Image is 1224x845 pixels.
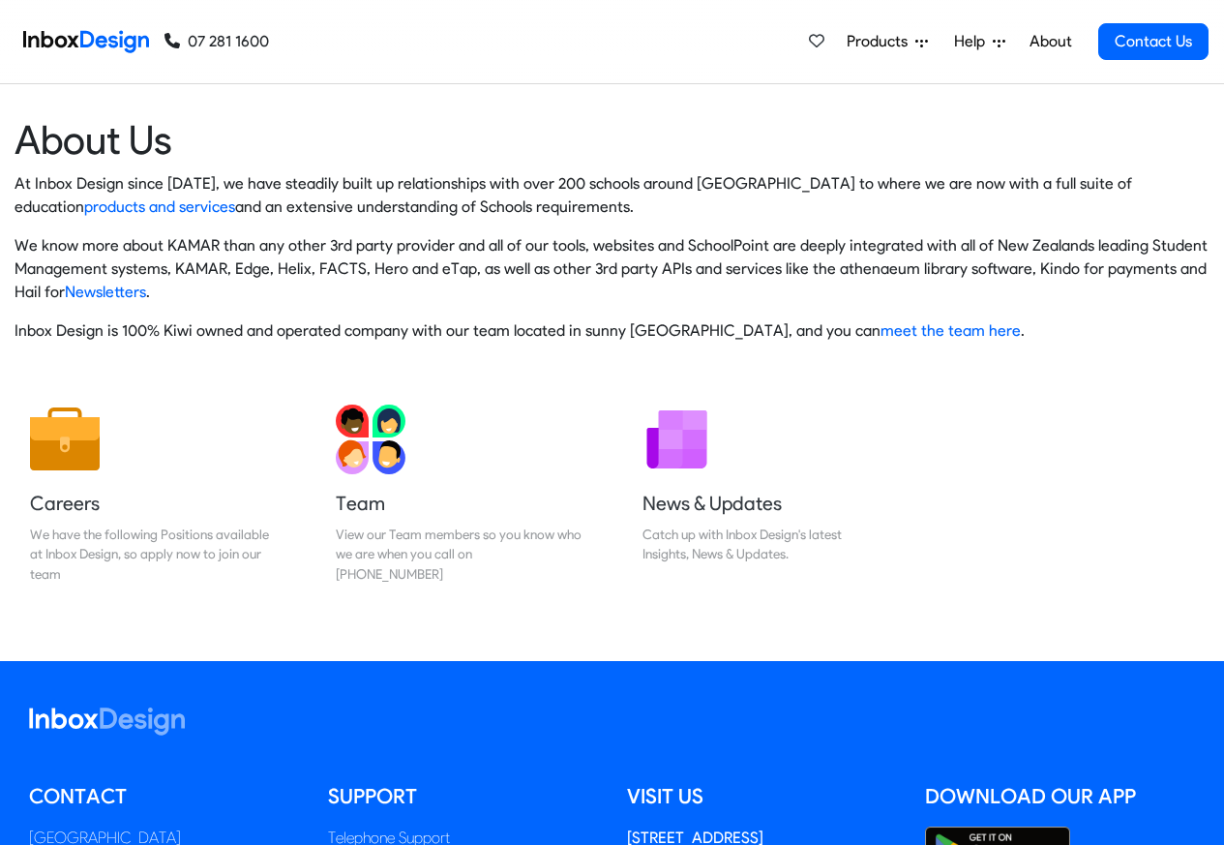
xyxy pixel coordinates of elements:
a: Help [946,22,1013,61]
img: 2022_01_12_icon_newsletter.svg [642,405,712,474]
img: 2022_01_13_icon_job.svg [30,405,100,474]
div: Catch up with Inbox Design's latest Insights, News & Updates. [642,525,888,564]
span: Products [847,30,915,53]
a: News & Updates Catch up with Inbox Design's latest Insights, News & Updates. [627,389,904,599]
h5: Careers [30,490,276,517]
a: Contact Us [1098,23,1209,60]
heading: About Us [15,115,1209,165]
p: Inbox Design is 100% Kiwi owned and operated company with our team located in sunny [GEOGRAPHIC_D... [15,319,1209,343]
h5: Support [328,782,598,811]
a: Team View our Team members so you know who we are when you call on [PHONE_NUMBER] [320,389,597,599]
div: View our Team members so you know who we are when you call on [PHONE_NUMBER] [336,525,582,584]
a: Careers We have the following Positions available at Inbox Design, so apply now to join our team [15,389,291,599]
p: We know more about KAMAR than any other 3rd party provider and all of our tools, websites and Sch... [15,234,1209,304]
a: Products [839,22,936,61]
h5: News & Updates [642,490,888,517]
img: logo_inboxdesign_white.svg [29,708,185,736]
h5: Download our App [925,782,1195,811]
div: We have the following Positions available at Inbox Design, so apply now to join our team [30,525,276,584]
h5: Contact [29,782,299,811]
a: 07 281 1600 [164,30,269,53]
a: meet the team here [881,321,1021,340]
a: products and services [84,197,235,216]
span: Help [954,30,993,53]
a: About [1024,22,1077,61]
p: At Inbox Design since [DATE], we have steadily built up relationships with over 200 schools aroun... [15,172,1209,219]
h5: Visit us [627,782,897,811]
h5: Team [336,490,582,517]
img: 2022_01_13_icon_team.svg [336,405,405,474]
a: Newsletters [65,283,146,301]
